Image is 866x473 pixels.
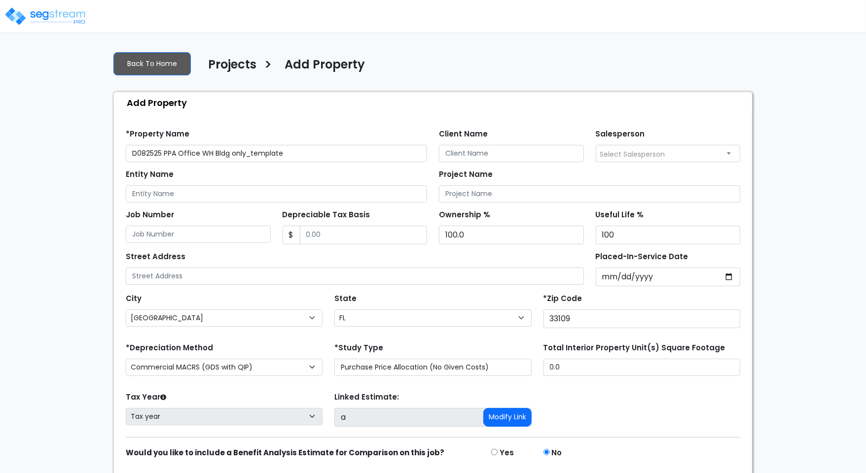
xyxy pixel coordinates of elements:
label: No [552,447,562,459]
input: Job Number [126,226,271,243]
label: Client Name [439,129,488,140]
label: Job Number [126,209,174,221]
label: Salesperson [596,129,645,140]
div: Add Property [119,92,752,113]
strong: Would you like to include a Benefit Analysis Estimate for Comparison on this job? [126,447,444,458]
label: Placed-In-Service Date [596,251,688,263]
label: *Depreciation Method [126,342,213,354]
a: Projects [201,58,256,78]
label: *Zip Code [543,293,582,304]
label: *Study Type [334,342,383,354]
label: Entity Name [126,169,174,180]
input: total square foot [543,359,740,376]
h4: Projects [208,58,256,74]
label: City [126,293,142,304]
input: Zip Code [543,309,740,328]
label: Project Name [439,169,493,180]
a: Add Property [277,58,365,78]
input: Property Name [126,145,427,162]
label: Ownership % [439,209,490,221]
label: Total Interior Property Unit(s) Square Footage [543,342,725,354]
label: Linked Estimate: [334,392,399,403]
input: Entity Name [126,185,427,203]
input: Street Address [126,268,584,285]
input: Project Name [439,185,740,203]
h3: > [264,57,272,76]
h4: Add Property [285,58,365,74]
img: logo_pro_r.png [4,6,88,26]
span: $ [283,226,300,244]
label: Tax Year [126,392,166,403]
input: Client Name [439,145,584,162]
label: Useful Life % [596,209,644,221]
a: Back To Home [113,52,191,75]
label: State [334,293,357,304]
input: Useful Life % [596,226,741,244]
label: Street Address [126,251,185,263]
span: Select Salesperson [600,149,665,159]
input: Ownership % [439,226,584,244]
label: Depreciable Tax Basis [283,209,370,221]
label: *Property Name [126,129,189,140]
input: 0.00 [300,226,428,244]
button: Modify Link [483,408,532,427]
label: Yes [500,447,514,459]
